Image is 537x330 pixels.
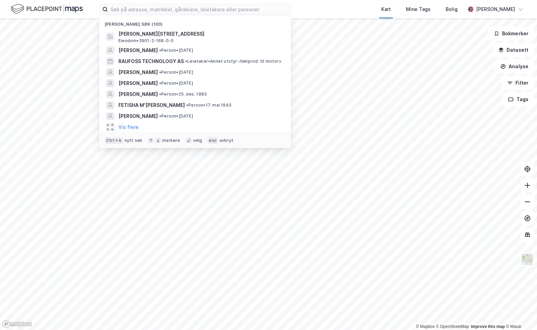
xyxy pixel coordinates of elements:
span: • [159,91,161,97]
a: OpenStreetMap [436,324,469,329]
span: [PERSON_NAME][STREET_ADDRESS] [118,30,283,38]
img: Z [521,253,534,266]
span: • [185,59,187,64]
button: Bokmerker [488,27,534,40]
span: Person • [DATE] [159,70,193,75]
span: • [186,102,188,108]
div: Bolig [446,5,458,13]
div: Mine Tags [406,5,431,13]
button: Tags [502,93,534,106]
div: markere [162,138,180,143]
span: Leietaker • Annet utstyr-/delprod. til motorv. [185,59,282,64]
a: Improve this map [471,324,505,329]
span: Person • [DATE] [159,113,193,119]
div: Kart [381,5,391,13]
span: Person • [DATE] [159,48,193,53]
div: Ctrl + k [105,137,123,144]
div: avbryt [219,138,233,143]
span: • [159,48,161,53]
button: Datasett [493,43,534,57]
span: [PERSON_NAME] [118,68,158,76]
iframe: Chat Widget [503,297,537,330]
span: [PERSON_NAME] [118,46,158,54]
button: Filter [501,76,534,90]
div: [PERSON_NAME] søk (100) [99,16,291,28]
span: Eiendom • 3901-2-168-0-0 [118,38,174,44]
span: Person • 25. des. 1983 [159,91,207,97]
span: Person • 17. mai 1993 [186,102,231,108]
span: FETISHA M'[PERSON_NAME] [118,101,185,109]
input: Søk på adresse, matrikkel, gårdeiere, leietakere eller personer [108,4,291,14]
div: velg [193,138,202,143]
span: [PERSON_NAME] [118,79,158,87]
div: nytt søk [125,138,143,143]
button: Vis flere [118,123,139,131]
span: [PERSON_NAME] [118,112,158,120]
button: Analyse [495,60,534,73]
a: Mapbox homepage [2,320,32,328]
div: esc [207,137,218,144]
span: RAUFOSS TECHNOLOGY AS [118,57,184,65]
span: • [159,81,161,86]
span: • [159,113,161,119]
img: logo.f888ab2527a4732fd821a326f86c7f29.svg [11,3,83,15]
span: [PERSON_NAME] [118,90,158,98]
div: [PERSON_NAME] [476,5,515,13]
a: Mapbox [416,324,435,329]
span: • [159,70,161,75]
span: Person • [DATE] [159,81,193,86]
